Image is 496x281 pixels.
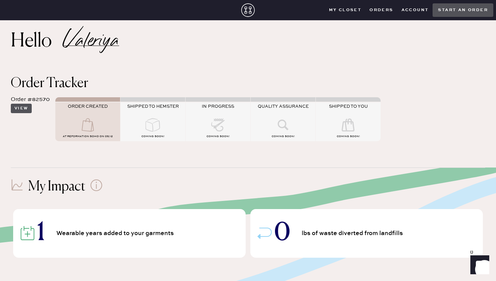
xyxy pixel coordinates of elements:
span: Wearable years added to your garments [56,230,176,236]
iframe: Front Chat [464,251,493,280]
button: View [11,104,32,113]
button: My Closet [325,5,366,15]
span: lbs of waste diverted from landfills [302,230,405,236]
span: Order Tracker [11,77,88,90]
div: Order #82570 [11,96,50,104]
span: SHIPPED TO HEMSTER [127,104,179,109]
h2: Valeriya [64,37,119,46]
button: Orders [365,5,397,15]
h1: My Impact [28,179,85,195]
span: COMING SOON! [206,135,229,138]
button: Account [397,5,433,15]
span: 0 [274,222,290,245]
span: COMING SOON! [337,135,360,138]
span: AT Reformation Soho on 09/12 [63,135,113,138]
h2: Hello [11,33,64,50]
span: COMING SOON! [272,135,295,138]
button: Start an order [433,3,493,17]
span: QUALITY ASSURANCE [258,104,309,109]
span: ORDER CREATED [68,104,108,109]
span: IN PROGRESS [202,104,234,109]
span: SHIPPED TO YOU [329,104,368,109]
span: 1 [37,222,45,245]
span: COMING SOON! [141,135,164,138]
